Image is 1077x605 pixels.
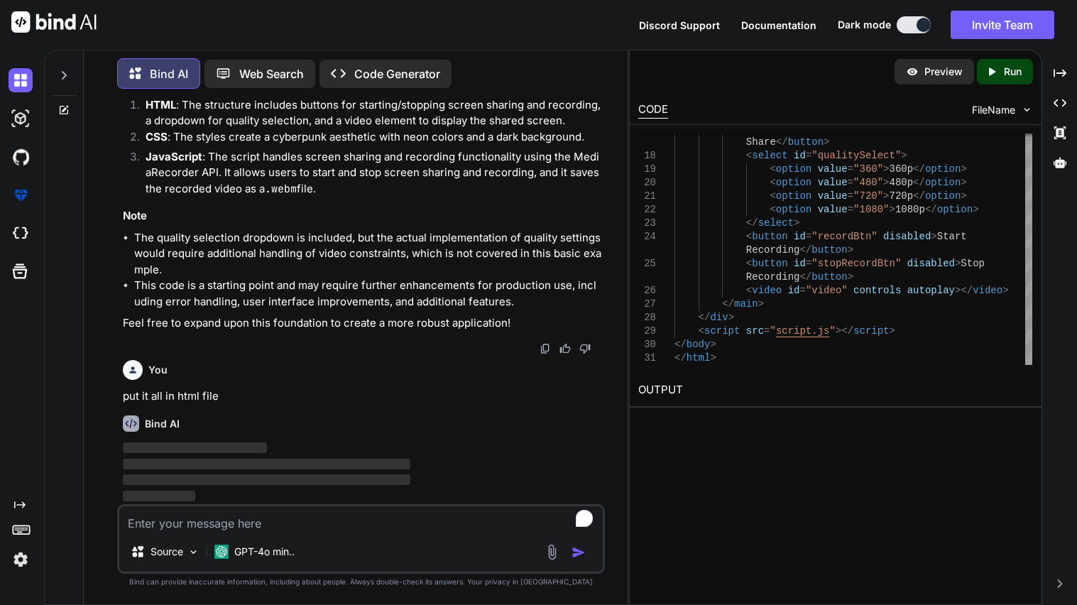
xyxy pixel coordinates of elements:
[951,11,1054,39] button: Invite Team
[638,298,656,311] div: 27
[800,271,812,283] span: </
[907,285,955,296] span: autoplay
[746,150,752,161] span: <
[746,285,752,296] span: <
[818,190,848,202] span: value
[741,18,816,33] button: Documentation
[848,177,853,188] span: =
[741,19,816,31] span: Documentation
[752,231,787,242] span: button
[973,285,1002,296] span: video
[853,163,883,175] span: "360"
[638,338,656,351] div: 30
[853,177,883,188] span: "480"
[638,190,656,203] div: 21
[187,546,199,558] img: Pick Models
[123,474,410,485] span: ‌
[638,163,656,176] div: 19
[544,544,560,560] img: attachment
[811,271,847,283] span: button
[925,204,937,215] span: </
[937,204,973,215] span: option
[955,258,961,269] span: >
[961,190,966,202] span: >
[9,547,33,572] img: settings
[752,150,787,161] span: select
[973,204,978,215] span: >
[907,258,955,269] span: disabled
[1021,104,1033,116] img: chevron down
[776,163,811,175] span: option
[758,217,794,229] span: select
[638,311,656,325] div: 28
[972,103,1015,117] span: FileName
[145,417,180,431] h6: Bind AI
[925,177,961,188] span: option
[824,136,829,148] span: >
[890,325,895,337] span: >
[354,65,440,82] p: Code Generator
[638,284,656,298] div: 26
[572,545,586,560] img: icon
[722,298,734,310] span: </
[925,163,961,175] span: option
[123,459,410,469] span: ‌
[638,351,656,365] div: 31
[906,65,919,78] img: preview
[853,285,901,296] span: controls
[913,190,925,202] span: </
[776,190,811,202] span: option
[776,325,830,337] span: script.js
[806,285,848,296] span: "video"
[806,231,811,242] span: =
[559,343,571,354] img: like
[752,258,787,269] span: button
[746,258,752,269] span: <
[265,182,297,196] code: .webm
[925,190,961,202] span: option
[788,285,800,296] span: id
[848,163,853,175] span: =
[123,442,267,453] span: ‌
[811,258,901,269] span: "stopRecordBtn"
[638,325,656,338] div: 29
[818,204,848,215] span: value
[890,177,914,188] span: 480p
[134,97,602,129] li: : The structure includes buttons for starting/stopping screen sharing and recording, a dropdown f...
[638,257,656,271] div: 25
[794,217,799,229] span: >
[961,177,966,188] span: >
[770,163,776,175] span: <
[638,102,668,119] div: CODE
[134,278,602,310] li: This code is a starting point and may require further enhancements for production use, including ...
[146,150,202,163] strong: JavaScript
[9,145,33,169] img: githubDark
[234,545,295,559] p: GPT-4o min..
[838,18,891,32] span: Dark mode
[913,163,925,175] span: </
[746,271,800,283] span: Recording
[883,190,889,202] span: >
[961,258,985,269] span: Stop
[734,298,758,310] span: main
[239,65,304,82] p: Web Search
[901,150,907,161] span: >
[123,208,602,224] h3: Note
[776,204,811,215] span: option
[853,190,883,202] span: "720"
[711,352,716,364] span: >
[770,177,776,188] span: <
[890,163,914,175] span: 360p
[800,244,812,256] span: </
[9,107,33,131] img: darkAi-studio
[148,363,168,377] h6: You
[146,130,168,143] strong: CSS
[776,136,788,148] span: </
[134,230,602,278] li: The quality selection dropdown is included, but the actual implementation of quality settings wou...
[150,65,188,82] p: Bind AI
[746,136,776,148] span: Share
[1002,285,1008,296] span: >
[9,222,33,246] img: cloudideIcon
[699,312,711,323] span: </
[123,388,602,405] p: put it all in html file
